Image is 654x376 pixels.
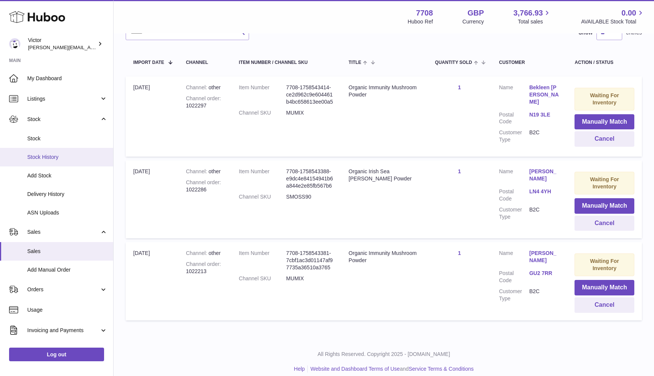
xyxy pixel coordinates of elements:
dt: Customer Type [499,206,529,221]
td: [DATE] [126,160,178,238]
td: [DATE] [126,242,178,320]
span: 3,766.93 [514,8,543,18]
strong: Channel [186,84,209,90]
strong: 7708 [416,8,433,18]
strong: Waiting For Inventory [590,176,619,190]
dt: Postal Code [499,111,529,126]
div: Organic Irish Sea [PERSON_NAME] Powder [349,168,420,182]
img: victor@erbology.co [9,38,20,50]
span: [PERSON_NAME][EMAIL_ADDRESS][DOMAIN_NAME] [28,44,152,50]
button: Manually Match [575,198,634,214]
button: Cancel [575,216,634,231]
button: Cancel [575,131,634,147]
dt: Channel SKU [239,193,286,200]
div: Item Number / Channel SKU [239,60,333,65]
strong: Waiting For Inventory [590,258,619,271]
a: N19 3LE [529,111,559,118]
span: Orders [27,286,100,293]
dt: Item Number [239,168,286,190]
a: 1 [458,250,461,256]
p: All Rights Reserved. Copyright 2025 - [DOMAIN_NAME] [120,351,648,358]
dt: Item Number [239,250,286,271]
dd: 7708-1758543388-e9dc4e84154941b6a844e2e85fb567b6 [286,168,333,190]
strong: Channel order [186,179,221,185]
a: GU2 7RR [529,270,559,277]
div: Action / Status [575,60,634,65]
div: Huboo Ref [408,18,433,25]
span: Stock History [27,154,107,161]
div: Channel [186,60,224,65]
span: Sales [27,228,100,236]
button: Manually Match [575,280,634,295]
div: 1022286 [186,179,224,193]
span: Add Manual Order [27,266,107,273]
dd: B2C [529,288,559,302]
a: Website and Dashboard Terms of Use [310,366,400,372]
div: 1022297 [186,95,224,109]
dd: MUMIX [286,275,333,282]
dt: Channel SKU [239,109,286,117]
span: My Dashboard [27,75,107,82]
a: Log out [9,348,104,361]
dt: Name [499,168,529,184]
span: Add Stock [27,172,107,179]
td: [DATE] [126,76,178,157]
div: Customer [499,60,559,65]
a: Help [294,366,305,372]
a: 1 [458,84,461,90]
a: LN4 4YH [529,188,559,195]
div: other [186,250,224,257]
span: Listings [27,95,100,103]
div: Victor [28,37,96,51]
dd: B2C [529,129,559,143]
span: ASN Uploads [27,209,107,216]
span: Total sales [518,18,551,25]
span: Title [349,60,361,65]
a: 1 [458,168,461,174]
dt: Name [499,250,529,266]
dt: Item Number [239,84,286,106]
span: Invoicing and Payments [27,327,100,334]
button: Cancel [575,297,634,313]
span: Usage [27,306,107,314]
span: Quantity Sold [435,60,472,65]
dt: Postal Code [499,188,529,202]
button: Manually Match [575,114,634,130]
dt: Name [499,84,529,107]
span: AVAILABLE Stock Total [581,18,645,25]
div: other [186,168,224,175]
strong: Channel [186,250,209,256]
span: Sales [27,248,107,255]
dd: MUMIX [286,109,333,117]
dt: Postal Code [499,270,529,284]
dd: 7708-1758543414-ce2d962c9e604461b4bc658613ee00a5 [286,84,333,106]
strong: Channel [186,168,209,174]
div: 1022213 [186,261,224,275]
span: Delivery History [27,191,107,198]
dt: Customer Type [499,288,529,302]
a: 3,766.93 Total sales [514,8,552,25]
span: Stock [27,116,100,123]
div: Currency [462,18,484,25]
a: [PERSON_NAME] [529,168,559,182]
span: Import date [133,60,164,65]
strong: GBP [467,8,484,18]
div: Organic Immunity Mushroom Powder [349,84,420,98]
a: Service Terms & Conditions [409,366,474,372]
dt: Customer Type [499,129,529,143]
div: Organic Immunity Mushroom Powder [349,250,420,264]
dd: B2C [529,206,559,221]
a: [PERSON_NAME] [529,250,559,264]
a: 0.00 AVAILABLE Stock Total [581,8,645,25]
dd: 7708-1758543381-7cbf1ac3d01147af97735a36510a3765 [286,250,333,271]
a: Bekleen [PERSON_NAME] [529,84,559,106]
dt: Channel SKU [239,275,286,282]
div: other [186,84,224,91]
li: and [308,365,473,373]
strong: Channel order [186,95,221,101]
strong: Waiting For Inventory [590,92,619,106]
dd: SMOSS90 [286,193,333,200]
strong: Channel order [186,261,221,267]
span: Stock [27,135,107,142]
span: 0.00 [621,8,636,18]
